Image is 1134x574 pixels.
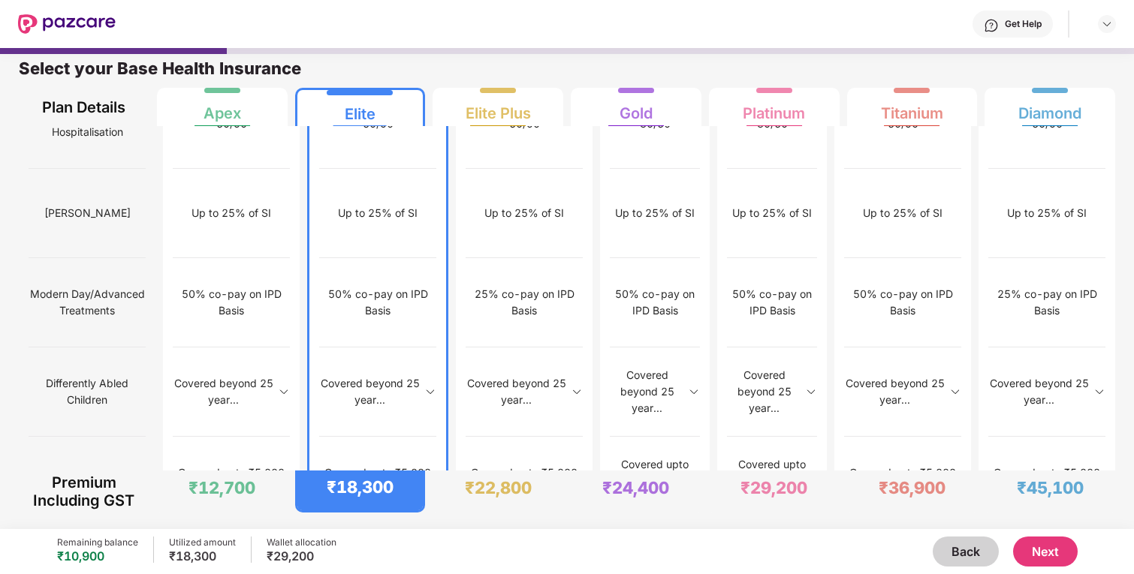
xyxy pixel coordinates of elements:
div: Up to 25% of SI [863,205,942,221]
button: Next [1013,536,1078,566]
div: Covered beyond 25 year... [173,375,274,408]
div: 50% co-pay on IPD Basis [319,286,436,319]
div: ₹22,800 [465,477,532,498]
div: Covered upto ₹5,000 per claim on IPD basis [319,464,436,497]
div: Utilized amount [169,536,236,548]
div: Covered beyond 25 year... [988,375,1090,408]
div: ₹12,700 [188,477,255,498]
img: svg+xml;base64,PHN2ZyBpZD0iRHJvcGRvd24tMzJ4MzIiIHhtbG5zPSJodHRwOi8vd3d3LnczLm9yZy8yMDAwL3N2ZyIgd2... [1101,18,1113,30]
div: Covered upto ₹5,000 per claim on IPD basis [988,464,1105,497]
div: ₹45,100 [1017,477,1084,498]
div: Elite [345,93,375,123]
div: Up to 25% of SI [192,205,271,221]
div: 25% co-pay on IPD Basis [988,286,1105,319]
div: Gold [620,92,653,122]
div: Get Help [1005,18,1042,30]
img: svg+xml;base64,PHN2ZyBpZD0iRHJvcGRvd24tMzJ4MzIiIHhtbG5zPSJodHRwOi8vd3d3LnczLm9yZy8yMDAwL3N2ZyIgd2... [424,386,436,398]
img: svg+xml;base64,PHN2ZyBpZD0iRHJvcGRvd24tMzJ4MzIiIHhtbG5zPSJodHRwOi8vd3d3LnczLm9yZy8yMDAwL3N2ZyIgd2... [571,386,583,398]
div: Covered beyond 25 year... [727,367,801,416]
span: Differently Abled Children [29,369,146,414]
div: Covered upto ₹5,000 per claim on IPD basis [173,464,290,497]
div: Covered upto ₹5,000 per claim on IPD basis [727,456,817,506]
div: Premium Including GST [29,470,140,512]
div: Covered beyond 25 year... [610,367,684,416]
div: Platinum [743,92,805,122]
span: Animal/ Serpent attack [31,467,144,495]
div: ₹18,300 [169,548,236,563]
img: svg+xml;base64,PHN2ZyBpZD0iRHJvcGRvd24tMzJ4MzIiIHhtbG5zPSJodHRwOi8vd3d3LnczLm9yZy8yMDAwL3N2ZyIgd2... [805,386,817,398]
div: 25% co-pay on IPD Basis [466,286,583,319]
div: Covered upto ₹5,000 per claim on IPD basis [610,456,700,506]
div: Covered beyond 25 year... [466,375,567,408]
div: Apex [204,92,241,122]
div: ₹36,900 [879,477,946,498]
div: ₹29,200 [740,477,807,498]
span: [PERSON_NAME] [44,199,131,227]
div: Up to 25% of SI [484,205,564,221]
div: Remaining balance [57,536,138,548]
div: 50% co-pay on IPD Basis [844,286,961,319]
button: Back [933,536,999,566]
div: Up to 25% of SI [615,205,695,221]
div: ₹10,900 [57,548,138,563]
div: Select your Base Health Insurance [19,58,1115,88]
div: Wallet allocation [267,536,336,548]
div: Titanium [881,92,943,122]
span: Modern Day/Advanced Treatments [29,280,146,325]
div: Elite Plus [466,92,531,122]
div: Covered upto ₹5,000 per claim on IPD basis [844,464,961,497]
div: Plan Details [29,88,140,126]
img: svg+xml;base64,PHN2ZyBpZD0iRHJvcGRvd24tMzJ4MzIiIHhtbG5zPSJodHRwOi8vd3d3LnczLm9yZy8yMDAwL3N2ZyIgd2... [688,386,700,398]
div: Covered beyond 25 year... [844,375,946,408]
img: svg+xml;base64,PHN2ZyBpZD0iRHJvcGRvd24tMzJ4MzIiIHhtbG5zPSJodHRwOi8vd3d3LnczLm9yZy8yMDAwL3N2ZyIgd2... [949,386,961,398]
div: 50% co-pay on IPD Basis [173,286,290,319]
img: svg+xml;base64,PHN2ZyBpZD0iRHJvcGRvd24tMzJ4MzIiIHhtbG5zPSJodHRwOi8vd3d3LnczLm9yZy8yMDAwL3N2ZyIgd2... [1093,386,1105,398]
div: Up to 25% of SI [732,205,812,221]
img: svg+xml;base64,PHN2ZyBpZD0iRHJvcGRvd24tMzJ4MzIiIHhtbG5zPSJodHRwOi8vd3d3LnczLm9yZy8yMDAwL3N2ZyIgd2... [278,386,290,398]
img: svg+xml;base64,PHN2ZyBpZD0iSGVscC0zMngzMiIgeG1sbnM9Imh0dHA6Ly93d3cudzMub3JnLzIwMDAvc3ZnIiB3aWR0aD... [984,18,999,33]
div: Covered upto ₹5,000 per claim on IPD basis [466,464,583,497]
div: Covered beyond 25 year... [319,375,421,408]
img: New Pazcare Logo [18,14,116,34]
div: Up to 25% of SI [338,205,418,221]
div: Up to 25% of SI [1007,205,1087,221]
div: ₹24,400 [602,477,669,498]
div: 50% co-pay on IPD Basis [610,286,700,319]
div: ₹18,300 [327,476,394,497]
div: Diamond [1018,92,1081,122]
div: ₹29,200 [267,548,336,563]
div: 50% co-pay on IPD Basis [727,286,817,319]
